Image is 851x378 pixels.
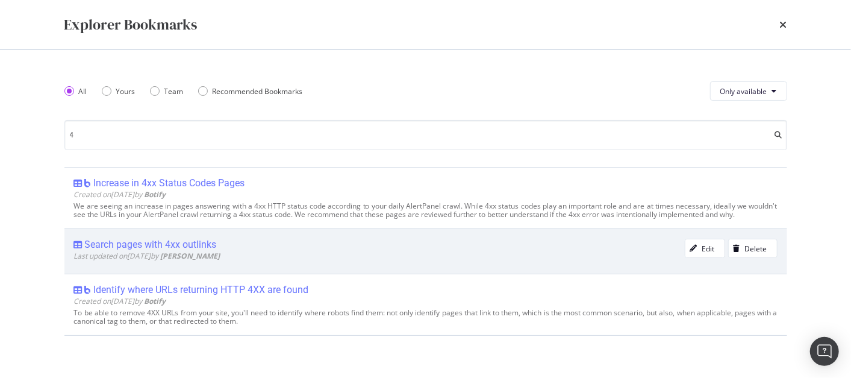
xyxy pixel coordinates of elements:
div: Yours [116,86,136,96]
div: Yours [102,86,136,96]
div: Search pages with 4xx outlinks [85,239,217,251]
div: Increase in 4xx Status Codes Pages [94,177,245,189]
div: times [780,14,787,35]
div: Delete [745,244,767,254]
div: To be able to remove 4XX URLs from your site, you'll need to identify where robots find them: not... [74,309,778,326]
span: Only available [720,86,767,96]
button: Edit [685,239,725,258]
b: Botify [145,189,166,200]
button: Delete [728,239,778,258]
div: All [79,86,87,96]
div: Open Intercom Messenger [810,337,839,366]
div: Recommended Bookmarks [198,86,303,96]
div: Team [164,86,184,96]
div: We are seeing an increase in pages answering with a 4xx HTTP status code according to your daily ... [74,202,778,219]
div: Identify where URLs returning HTTP 4XX are found [94,284,309,296]
input: Search [64,120,787,150]
span: Created on [DATE] by [74,189,166,200]
span: Last updated on [DATE] by [74,251,220,261]
div: All [64,86,87,96]
div: Edit [702,244,715,254]
div: Team [150,86,184,96]
div: Explorer Bookmarks [64,14,198,35]
b: Botify [145,296,166,306]
span: Created on [DATE] by [74,296,166,306]
button: Only available [710,81,787,101]
div: Recommended Bookmarks [213,86,303,96]
b: [PERSON_NAME] [161,251,220,261]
